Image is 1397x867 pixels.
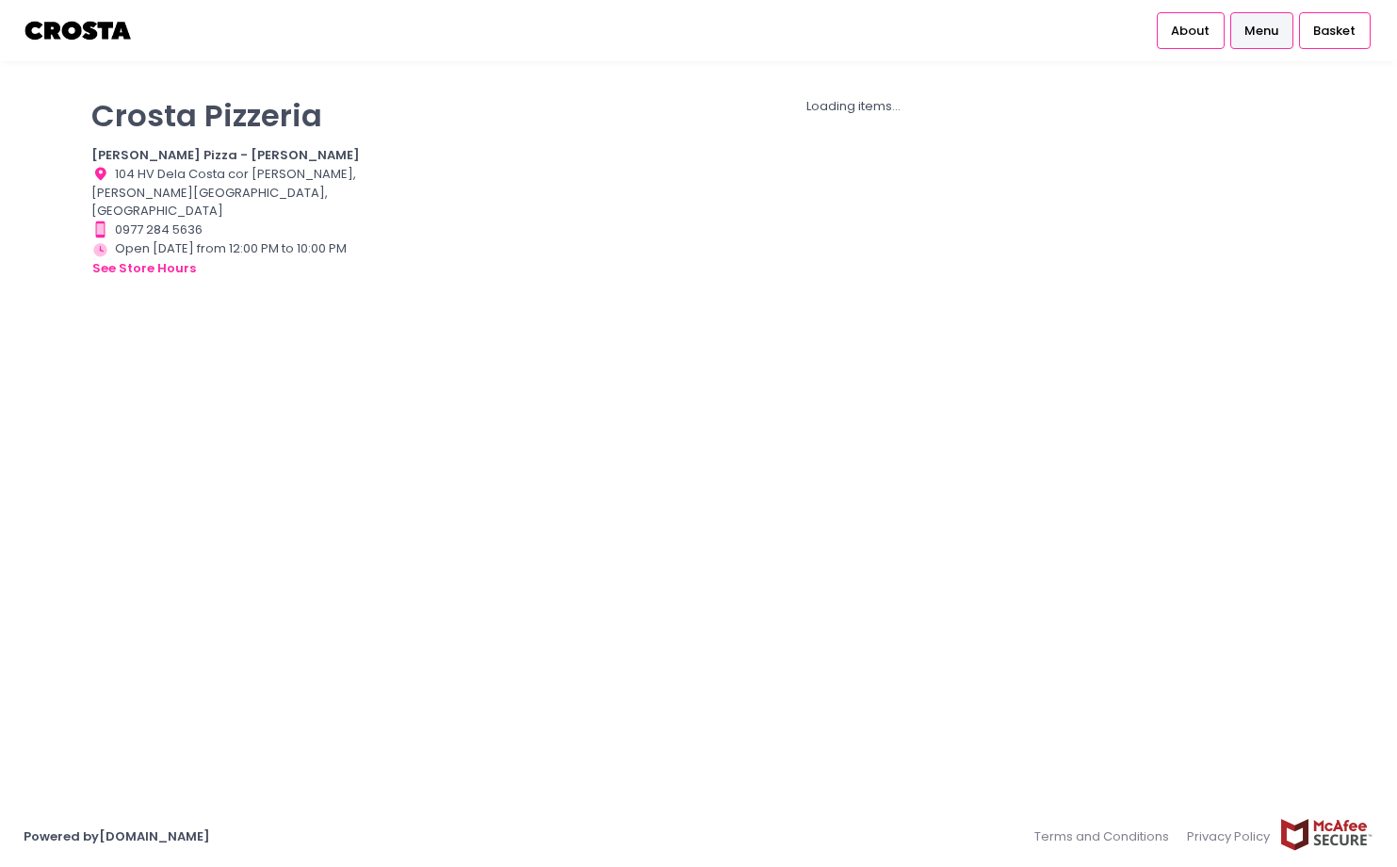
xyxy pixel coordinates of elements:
div: Open [DATE] from 12:00 PM to 10:00 PM [91,239,378,279]
button: see store hours [91,258,197,279]
p: Crosta Pizzeria [91,97,378,134]
span: Menu [1244,22,1278,41]
a: Powered by[DOMAIN_NAME] [24,827,210,845]
div: 104 HV Dela Costa cor [PERSON_NAME], [PERSON_NAME][GEOGRAPHIC_DATA], [GEOGRAPHIC_DATA] [91,165,378,221]
a: Terms and Conditions [1034,818,1178,855]
img: logo [24,14,134,47]
b: [PERSON_NAME] Pizza - [PERSON_NAME] [91,146,360,164]
img: mcafee-secure [1279,818,1373,851]
span: About [1171,22,1210,41]
div: Loading items... [400,97,1306,116]
a: Privacy Policy [1178,818,1280,855]
div: 0977 284 5636 [91,221,378,239]
span: Basket [1313,22,1356,41]
a: Menu [1230,12,1293,48]
a: About [1157,12,1225,48]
